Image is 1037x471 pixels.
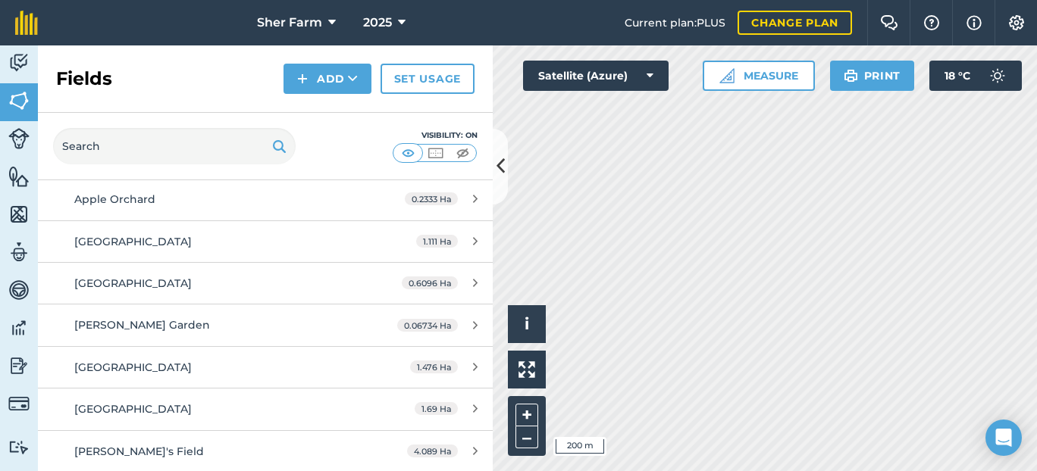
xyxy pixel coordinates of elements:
span: [GEOGRAPHIC_DATA] [74,360,192,374]
img: svg+xml;base64,PHN2ZyB4bWxucz0iaHR0cDovL3d3dy53My5vcmcvMjAwMC9zdmciIHdpZHRoPSIxNyIgaGVpZ2h0PSIxNy... [967,14,982,32]
span: Apple Orchard [74,192,155,206]
span: 0.2333 Ha [405,192,458,205]
div: Visibility: On [393,129,478,142]
span: [GEOGRAPHIC_DATA] [74,235,192,248]
button: + [515,404,538,426]
a: Change plan [738,11,852,35]
img: svg+xml;base64,PHN2ZyB4bWxucz0iaHR0cDovL3d3dy53My5vcmcvMjAwMC9zdmciIHdpZHRoPSIxNCIgaGVpZ2h0PSIyNC... [297,70,308,88]
a: Apple Orchard0.2333 Ha [38,179,493,220]
span: 0.6096 Ha [402,276,458,289]
button: – [515,426,538,448]
img: fieldmargin Logo [15,11,38,35]
span: 1.476 Ha [410,360,458,373]
span: Current plan : PLUS [625,14,725,31]
span: [GEOGRAPHIC_DATA] [74,276,192,290]
span: 0.06734 Ha [397,319,458,332]
span: 1.111 Ha [416,235,458,248]
button: Add [284,64,371,94]
img: A question mark icon [923,15,941,30]
img: Two speech bubbles overlapping with the left bubble in the forefront [880,15,898,30]
input: Search [53,128,296,164]
img: svg+xml;base64,PD94bWwgdmVyc2lvbj0iMS4wIiBlbmNvZGluZz0idXRmLTgiPz4KPCEtLSBHZW5lcmF0b3I6IEFkb2JlIE... [8,128,30,149]
img: svg+xml;base64,PD94bWwgdmVyc2lvbj0iMS4wIiBlbmNvZGluZz0idXRmLTgiPz4KPCEtLSBHZW5lcmF0b3I6IEFkb2JlIE... [8,51,30,74]
img: Ruler icon [719,68,735,83]
span: 1.69 Ha [415,402,458,415]
img: svg+xml;base64,PD94bWwgdmVyc2lvbj0iMS4wIiBlbmNvZGluZz0idXRmLTgiPz4KPCEtLSBHZW5lcmF0b3I6IEFkb2JlIE... [8,279,30,301]
img: A cog icon [1007,15,1026,30]
span: i [525,314,529,333]
span: 2025 [363,14,392,32]
img: svg+xml;base64,PD94bWwgdmVyc2lvbj0iMS4wIiBlbmNvZGluZz0idXRmLTgiPz4KPCEtLSBHZW5lcmF0b3I6IEFkb2JlIE... [8,317,30,339]
img: svg+xml;base64,PHN2ZyB4bWxucz0iaHR0cDovL3d3dy53My5vcmcvMjAwMC9zdmciIHdpZHRoPSI1MCIgaGVpZ2h0PSI0MC... [399,145,418,161]
button: i [508,305,546,343]
span: [PERSON_NAME] Garden [74,318,210,332]
img: svg+xml;base64,PD94bWwgdmVyc2lvbj0iMS4wIiBlbmNvZGluZz0idXRmLTgiPz4KPCEtLSBHZW5lcmF0b3I6IEFkb2JlIE... [8,440,30,454]
span: [PERSON_NAME]'s Field [74,444,204,458]
a: [GEOGRAPHIC_DATA]0.6096 Ha [38,263,493,304]
button: Measure [703,61,815,91]
img: svg+xml;base64,PHN2ZyB4bWxucz0iaHR0cDovL3d3dy53My5vcmcvMjAwMC9zdmciIHdpZHRoPSI1MCIgaGVpZ2h0PSI0MC... [453,145,472,161]
h2: Fields [56,67,112,91]
span: [GEOGRAPHIC_DATA] [74,402,192,416]
img: svg+xml;base64,PD94bWwgdmVyc2lvbj0iMS4wIiBlbmNvZGluZz0idXRmLTgiPz4KPCEtLSBHZW5lcmF0b3I6IEFkb2JlIE... [8,241,30,264]
a: [GEOGRAPHIC_DATA]1.111 Ha [38,221,493,262]
a: Set usage [381,64,475,94]
span: Sher Farm [257,14,322,32]
img: Four arrows, one pointing top left, one top right, one bottom right and the last bottom left [518,361,535,378]
img: svg+xml;base64,PD94bWwgdmVyc2lvbj0iMS4wIiBlbmNvZGluZz0idXRmLTgiPz4KPCEtLSBHZW5lcmF0b3I6IEFkb2JlIE... [8,393,30,414]
span: 18 ° C [945,61,970,91]
a: [GEOGRAPHIC_DATA]1.69 Ha [38,388,493,429]
img: svg+xml;base64,PHN2ZyB4bWxucz0iaHR0cDovL3d3dy53My5vcmcvMjAwMC9zdmciIHdpZHRoPSI1NiIgaGVpZ2h0PSI2MC... [8,89,30,112]
img: svg+xml;base64,PHN2ZyB4bWxucz0iaHR0cDovL3d3dy53My5vcmcvMjAwMC9zdmciIHdpZHRoPSI1MCIgaGVpZ2h0PSI0MC... [426,145,445,161]
span: 4.089 Ha [407,444,458,457]
img: svg+xml;base64,PD94bWwgdmVyc2lvbj0iMS4wIiBlbmNvZGluZz0idXRmLTgiPz4KPCEtLSBHZW5lcmF0b3I6IEFkb2JlIE... [8,354,30,377]
button: Satellite (Azure) [523,61,669,91]
a: [PERSON_NAME] Garden0.06734 Ha [38,304,493,345]
img: svg+xml;base64,PD94bWwgdmVyc2lvbj0iMS4wIiBlbmNvZGluZz0idXRmLTgiPz4KPCEtLSBHZW5lcmF0b3I6IEFkb2JlIE... [982,61,1013,91]
button: Print [830,61,915,91]
img: svg+xml;base64,PHN2ZyB4bWxucz0iaHR0cDovL3d3dy53My5vcmcvMjAwMC9zdmciIHdpZHRoPSIxOSIgaGVpZ2h0PSIyNC... [844,67,858,85]
img: svg+xml;base64,PHN2ZyB4bWxucz0iaHR0cDovL3d3dy53My5vcmcvMjAwMC9zdmciIHdpZHRoPSI1NiIgaGVpZ2h0PSI2MC... [8,165,30,188]
img: svg+xml;base64,PHN2ZyB4bWxucz0iaHR0cDovL3d3dy53My5vcmcvMjAwMC9zdmciIHdpZHRoPSIxOSIgaGVpZ2h0PSIyNC... [272,137,287,155]
a: [GEOGRAPHIC_DATA]1.476 Ha [38,347,493,388]
button: 18 °C [929,61,1022,91]
img: svg+xml;base64,PHN2ZyB4bWxucz0iaHR0cDovL3d3dy53My5vcmcvMjAwMC9zdmciIHdpZHRoPSI1NiIgaGVpZ2h0PSI2MC... [8,203,30,226]
div: Open Intercom Messenger [985,420,1022,456]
